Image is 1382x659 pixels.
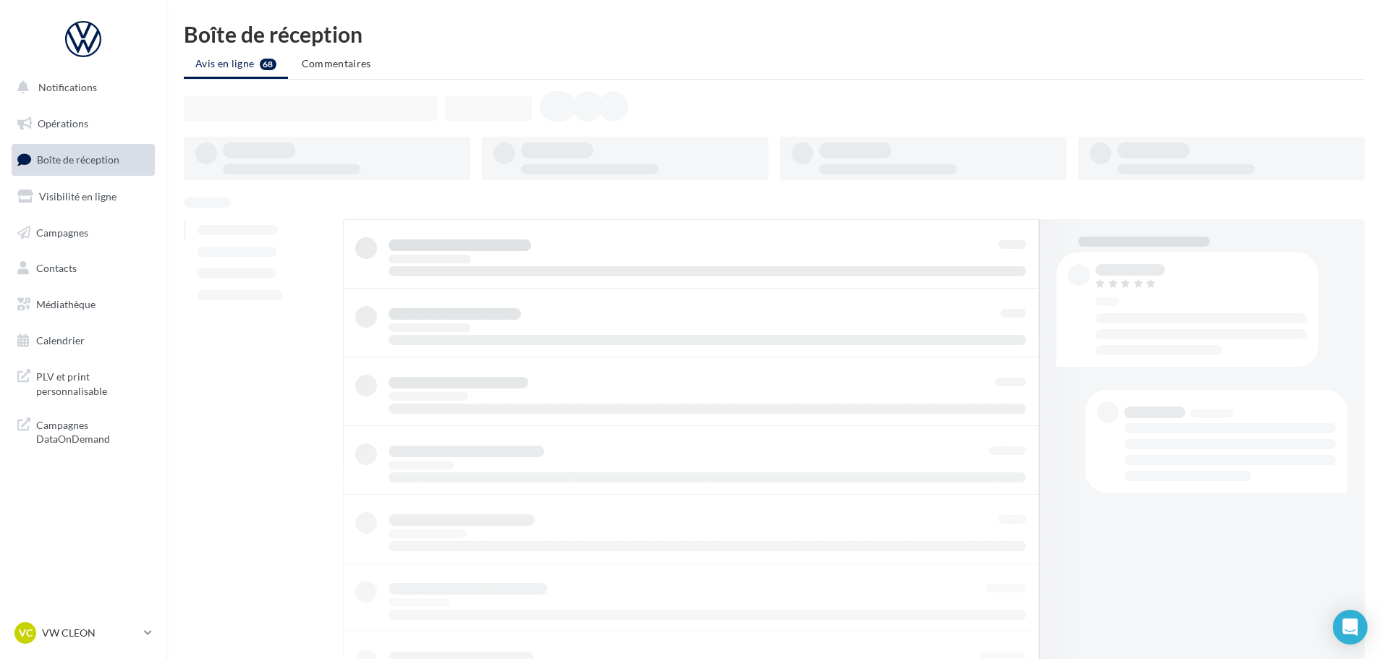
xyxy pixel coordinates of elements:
[9,253,158,284] a: Contacts
[39,190,116,203] span: Visibilité en ligne
[9,182,158,212] a: Visibilité en ligne
[9,144,158,175] a: Boîte de réception
[9,409,158,452] a: Campagnes DataOnDemand
[42,626,138,640] p: VW CLEON
[37,153,119,166] span: Boîte de réception
[19,626,33,640] span: VC
[9,289,158,320] a: Médiathèque
[9,361,158,404] a: PLV et print personnalisable
[9,326,158,356] a: Calendrier
[9,218,158,248] a: Campagnes
[38,117,88,129] span: Opérations
[36,298,96,310] span: Médiathèque
[12,619,155,647] a: VC VW CLEON
[1333,610,1368,645] div: Open Intercom Messenger
[184,23,1365,45] div: Boîte de réception
[36,334,85,346] span: Calendrier
[36,415,149,446] span: Campagnes DataOnDemand
[9,72,152,103] button: Notifications
[36,367,149,398] span: PLV et print personnalisable
[302,57,371,69] span: Commentaires
[36,226,88,238] span: Campagnes
[9,109,158,139] a: Opérations
[38,81,97,93] span: Notifications
[36,262,77,274] span: Contacts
